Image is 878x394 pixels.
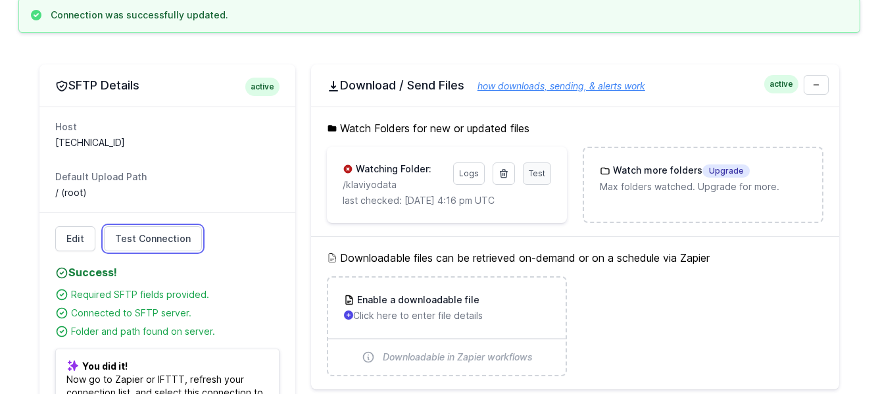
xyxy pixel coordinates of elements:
[353,162,431,176] h3: Watching Folder:
[343,194,551,207] p: last checked: [DATE] 4:16 pm UTC
[600,180,806,193] p: Max folders watched. Upgrade for more.
[344,309,550,322] p: Click here to enter file details
[328,278,566,375] a: Enable a downloadable file Click here to enter file details Downloadable in Zapier workflows
[702,164,750,178] span: Upgrade
[55,136,280,149] dd: [TECHNICAL_ID]
[55,78,280,93] h2: SFTP Details
[327,250,823,266] h5: Downloadable files can be retrieved on-demand or on a schedule via Zapier
[55,120,280,134] dt: Host
[610,164,750,178] h3: Watch more folders
[82,360,128,372] b: You did it!
[71,307,280,320] div: Connected to SFTP server.
[523,162,551,185] a: Test
[327,78,823,93] h2: Download / Send Files
[71,288,280,301] div: Required SFTP fields provided.
[529,168,545,178] span: Test
[55,226,95,251] a: Edit
[104,226,202,251] a: Test Connection
[464,80,645,91] a: how downloads, sending, & alerts work
[115,232,191,245] span: Test Connection
[812,328,862,378] iframe: Drift Widget Chat Controller
[51,9,228,22] h3: Connection was successfully updated.
[453,162,485,185] a: Logs
[327,120,823,136] h5: Watch Folders for new or updated files
[764,75,798,93] span: active
[343,178,445,191] p: /klaviyodata
[55,186,280,199] dd: / (root)
[71,325,280,338] div: Folder and path found on server.
[245,78,280,96] span: active
[584,148,821,209] a: Watch more foldersUpgrade Max folders watched. Upgrade for more.
[354,293,479,307] h3: Enable a downloadable file
[55,264,280,280] h4: Success!
[383,351,533,364] span: Downloadable in Zapier workflows
[55,170,280,184] dt: Default Upload Path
